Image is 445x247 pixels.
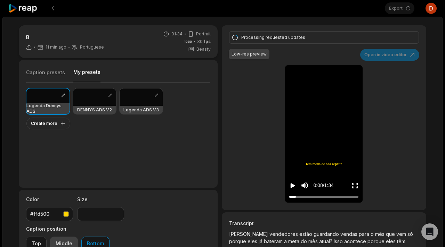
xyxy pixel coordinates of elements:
h3: DENNYS ADS V2 [77,107,112,113]
span: bateram [264,238,284,244]
span: Portrait [196,31,211,37]
span: [PERSON_NAME] [229,231,269,237]
label: Caption position [26,225,110,232]
div: #ffd500 [30,210,60,218]
span: porque [229,238,248,244]
span: atual? [319,238,334,244]
span: têm [306,162,311,167]
span: acontece [344,238,367,244]
label: Size [77,196,124,203]
span: Portuguese [80,44,104,50]
span: já [259,238,264,244]
span: mês [375,231,386,237]
span: de [321,162,325,167]
span: vendedores [269,231,299,237]
button: Create more [26,118,70,129]
span: 11 min ago [46,44,66,50]
span: porque [367,238,386,244]
span: Isso [334,238,344,244]
span: só [407,231,413,237]
span: têm [397,238,405,244]
p: 8 [26,33,104,41]
span: 01:34 [171,31,183,37]
h3: Legenda Dennys ADS [26,103,70,114]
span: guardando [314,231,340,237]
label: Color [26,196,73,203]
span: não [326,162,331,167]
span: meta [288,238,301,244]
span: estão [299,231,314,237]
span: Beasty [196,46,211,52]
h3: Transcript [229,220,419,227]
button: Play video [289,179,296,192]
button: #ffd500 [26,207,73,221]
span: eles [386,238,397,244]
span: a [284,238,288,244]
h3: Legenda ADS V3 [123,107,159,113]
span: o [371,231,375,237]
span: do [301,238,308,244]
span: medo [313,162,321,167]
span: 30 [197,39,211,45]
span: vem [396,231,407,237]
button: Mute sound [300,181,309,190]
button: Enter Fullscreen [351,179,358,192]
span: vendas [340,231,359,237]
span: para [359,231,371,237]
div: Open Intercom Messenger [421,223,438,240]
div: Low-res preview [232,51,267,57]
span: mês [308,238,319,244]
span: repetir [332,161,342,167]
span: que [386,231,396,237]
button: My presets [73,69,100,82]
span: fps [204,39,211,44]
div: Processing requested updates [241,34,405,41]
div: 0:08 / 1:34 [313,182,333,189]
button: Caption presets [26,69,65,82]
span: eles [248,238,259,244]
